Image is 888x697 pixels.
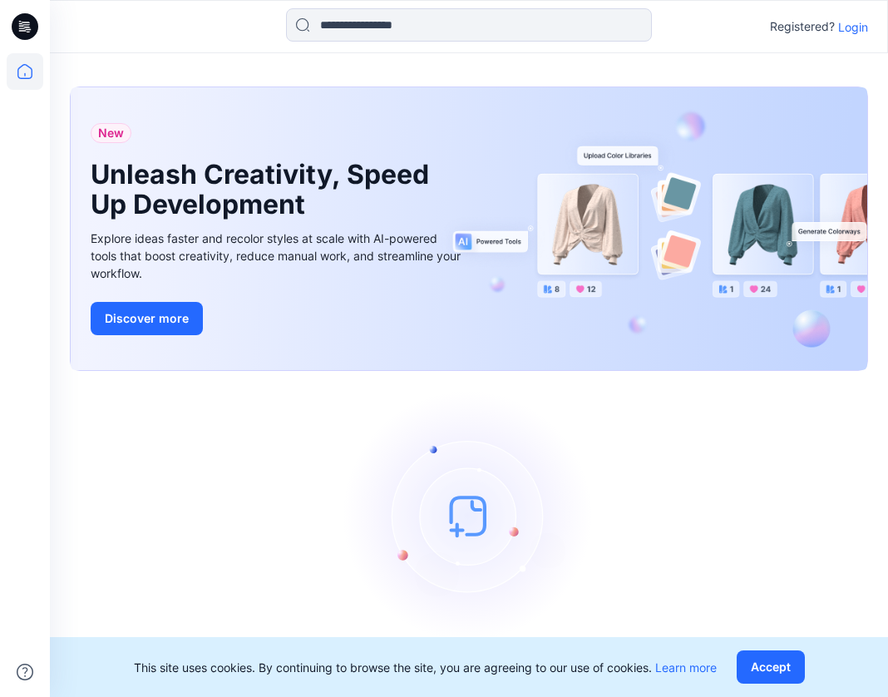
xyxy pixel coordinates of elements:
h1: Unleash Creativity, Speed Up Development [91,160,440,220]
a: Discover more [91,302,465,335]
button: Discover more [91,302,203,335]
img: empty-state-image.svg [344,391,594,640]
p: This site uses cookies. By continuing to browse the site, you are agreeing to our use of cookies. [134,659,717,676]
p: Registered? [770,17,835,37]
p: Login [838,18,868,36]
a: Learn more [655,660,717,675]
button: Accept [737,650,805,684]
div: Explore ideas faster and recolor styles at scale with AI-powered tools that boost creativity, red... [91,230,465,282]
span: New [98,123,124,143]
